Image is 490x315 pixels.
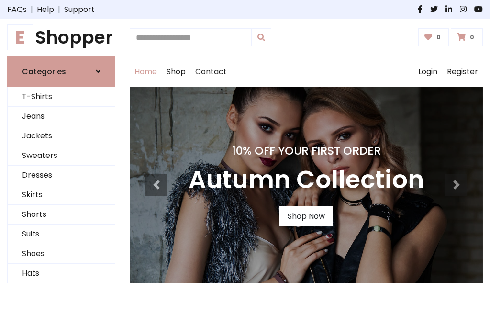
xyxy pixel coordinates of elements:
span: | [27,4,37,15]
a: FAQs [7,4,27,15]
a: Jeans [8,107,115,126]
a: Help [37,4,54,15]
span: 0 [434,33,443,42]
a: Contact [190,56,232,87]
a: Register [442,56,483,87]
h6: Categories [22,67,66,76]
a: Hats [8,264,115,283]
span: E [7,24,33,50]
span: 0 [468,33,477,42]
a: 0 [418,28,449,46]
a: T-Shirts [8,87,115,107]
a: Support [64,4,95,15]
a: Dresses [8,166,115,185]
a: Shorts [8,205,115,225]
span: | [54,4,64,15]
a: Jackets [8,126,115,146]
h4: 10% Off Your First Order [189,144,424,157]
a: Categories [7,56,115,87]
a: 0 [451,28,483,46]
a: Home [130,56,162,87]
a: Shoes [8,244,115,264]
a: Suits [8,225,115,244]
a: Login [413,56,442,87]
a: Shop [162,56,190,87]
a: EShopper [7,27,115,48]
h3: Autumn Collection [189,165,424,195]
h1: Shopper [7,27,115,48]
a: Shop Now [279,206,333,226]
a: Skirts [8,185,115,205]
a: Sweaters [8,146,115,166]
